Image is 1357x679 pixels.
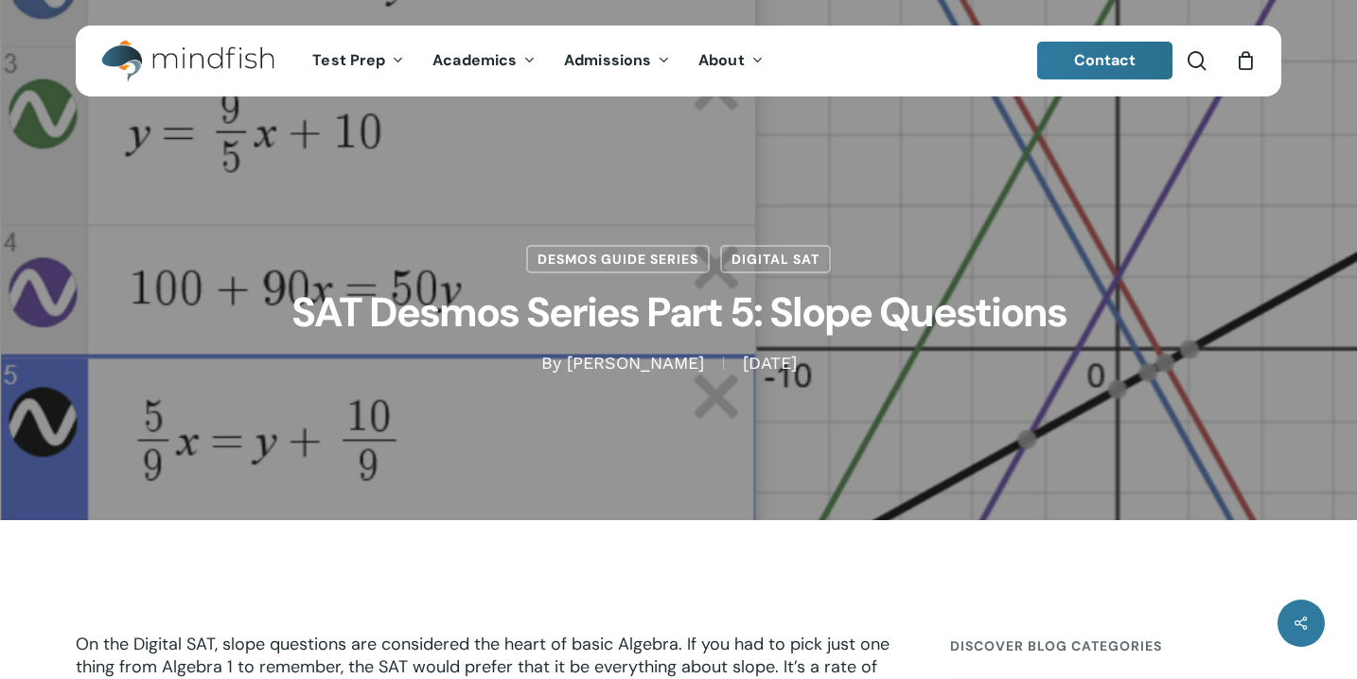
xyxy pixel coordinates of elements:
h1: SAT Desmos Series Part 5: Slope Questions [205,273,1152,352]
a: Desmos Guide Series [526,245,710,273]
span: Academics [432,50,517,70]
span: Test Prep [312,50,385,70]
a: Academics [418,53,550,69]
span: About [698,50,745,70]
a: Digital SAT [720,245,831,273]
nav: Main Menu [298,26,777,96]
span: By [541,357,561,370]
a: Contact [1037,42,1173,79]
span: [DATE] [723,357,816,370]
h4: Discover Blog Categories [950,629,1281,663]
header: Main Menu [76,26,1281,96]
a: Admissions [550,53,684,69]
span: Admissions [564,50,651,70]
a: Test Prep [298,53,418,69]
a: [PERSON_NAME] [567,353,704,373]
span: Contact [1074,50,1137,70]
a: About [684,53,778,69]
